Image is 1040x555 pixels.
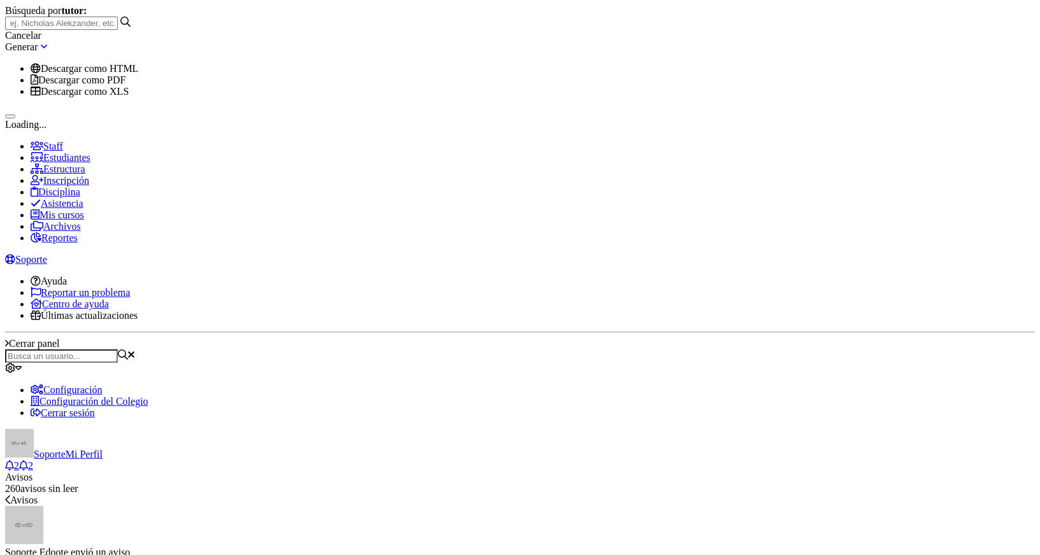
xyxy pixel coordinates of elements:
[5,254,47,265] a: Soporte
[31,310,138,321] a: Últimas actualizaciones
[38,186,80,197] span: Disciplina
[5,5,87,16] span: Búsqueda por
[31,86,129,97] a: Descargar como XLS
[31,152,90,163] a: Estudiantes
[31,232,78,243] a: Reportes
[31,209,84,220] a: Mis cursos
[43,141,63,151] span: Staff
[9,338,60,349] span: Cerrar panel
[31,287,130,298] a: Reportar un problema
[31,198,83,209] a: Asistencia
[43,175,89,186] span: Inscripción
[15,254,47,265] span: Soporte
[41,198,83,209] span: Asistencia
[31,384,102,395] a: Configuración
[31,63,138,74] a: Descargar como HTML
[31,141,63,151] a: Staff
[66,449,103,460] span: Mi Perfil
[10,495,38,505] span: Avisos
[43,152,90,163] span: Estudiantes
[5,449,103,460] a: SoporteMi Perfil
[39,209,84,220] span: Mis cursos
[5,115,15,118] button: Close (Esc)
[41,232,78,243] span: Reportes
[31,186,80,197] a: Disciplina
[31,175,89,186] a: Inscripción
[31,407,95,418] a: Cerrar sesión
[5,483,20,494] span: 260
[31,299,109,309] a: Centro de ayuda
[5,30,1035,41] div: Cancelar
[31,221,81,232] a: Archivos
[5,429,34,458] img: 45x45
[31,396,148,407] a: Configuración del Colegio
[5,472,1035,483] div: Avisos
[43,221,81,232] span: Archivos
[61,5,87,16] strong: tutor:
[34,449,66,460] span: Soporte
[5,460,19,471] a: 2
[5,41,38,52] a: Generar
[5,119,1035,130] div: Loading...
[28,460,33,471] span: 2
[31,276,67,286] a: Ayuda
[5,483,78,494] span: avisos sin leer
[5,17,118,30] input: ej. Nicholas Alekzander, etc.
[43,164,85,174] span: Estructura
[31,74,125,85] a: Descargar como PDF
[14,460,19,471] span: 2
[5,506,43,544] img: 60x60
[5,349,118,363] input: Busca un usuario...
[31,164,85,174] a: Estructura
[19,460,33,471] a: 2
